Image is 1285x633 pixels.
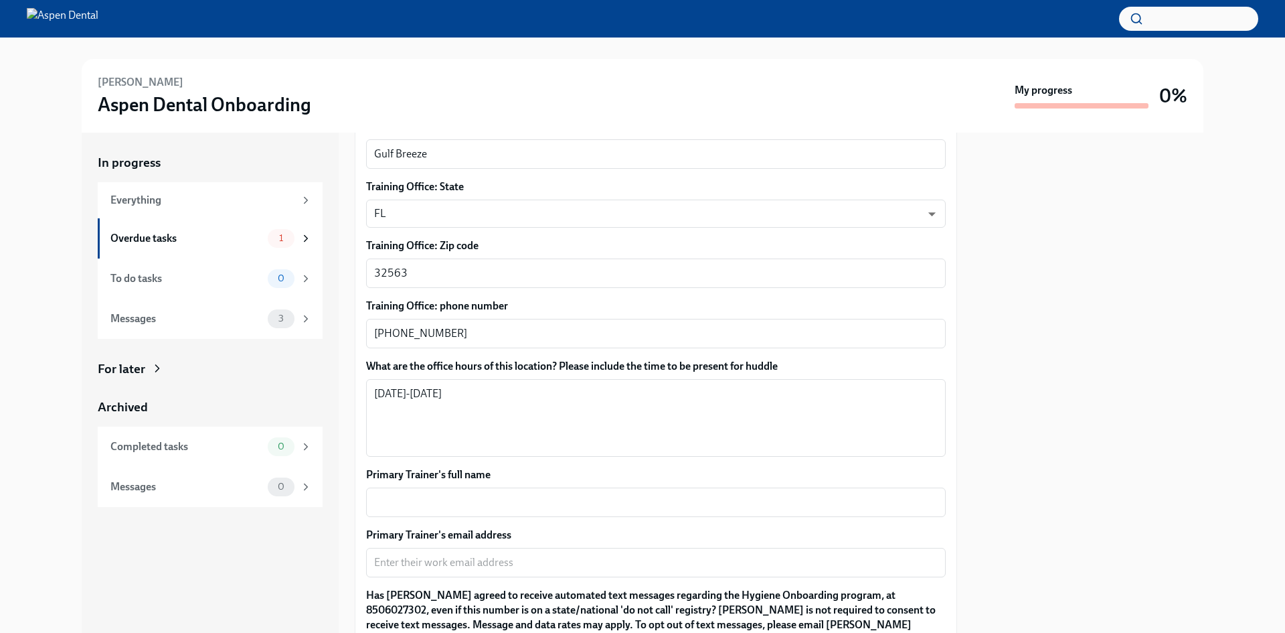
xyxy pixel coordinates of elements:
label: Training Office: State [366,180,946,194]
span: 0 [270,441,292,451]
label: Training Office: Zip code [366,238,946,253]
h6: [PERSON_NAME] [98,75,183,90]
div: Messages [110,311,262,326]
textarea: [PHONE_NUMBER] [374,326,938,342]
textarea: 32563 [374,265,938,281]
h3: 0% [1159,84,1187,108]
a: Messages3 [98,299,323,339]
div: To do tasks [110,271,262,286]
label: Primary Trainer's email address [366,528,946,543]
a: Completed tasks0 [98,427,323,467]
a: For later [98,360,323,378]
h3: Aspen Dental Onboarding [98,92,311,117]
div: Everything [110,193,294,208]
label: What are the office hours of this location? Please include the time to be present for huddle [366,359,946,374]
a: Overdue tasks1 [98,218,323,259]
img: Aspen Dental [27,8,98,29]
div: For later [98,360,145,378]
strong: My progress [1015,83,1072,98]
span: 3 [270,313,292,324]
a: Archived [98,399,323,416]
a: In progress [98,154,323,171]
div: Overdue tasks [110,231,262,246]
label: Training Office: phone number [366,299,946,313]
textarea: [DATE]-[DATE] [374,386,938,450]
span: 0 [270,482,292,492]
a: Everything [98,182,323,218]
span: 1 [271,233,291,243]
span: 0 [270,273,292,283]
div: FL [366,200,946,228]
a: Messages0 [98,467,323,507]
div: Messages [110,480,262,494]
textarea: Gulf Breeze [374,146,938,162]
a: To do tasks0 [98,259,323,299]
div: Completed tasks [110,439,262,454]
label: Primary Trainer's full name [366,468,946,482]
